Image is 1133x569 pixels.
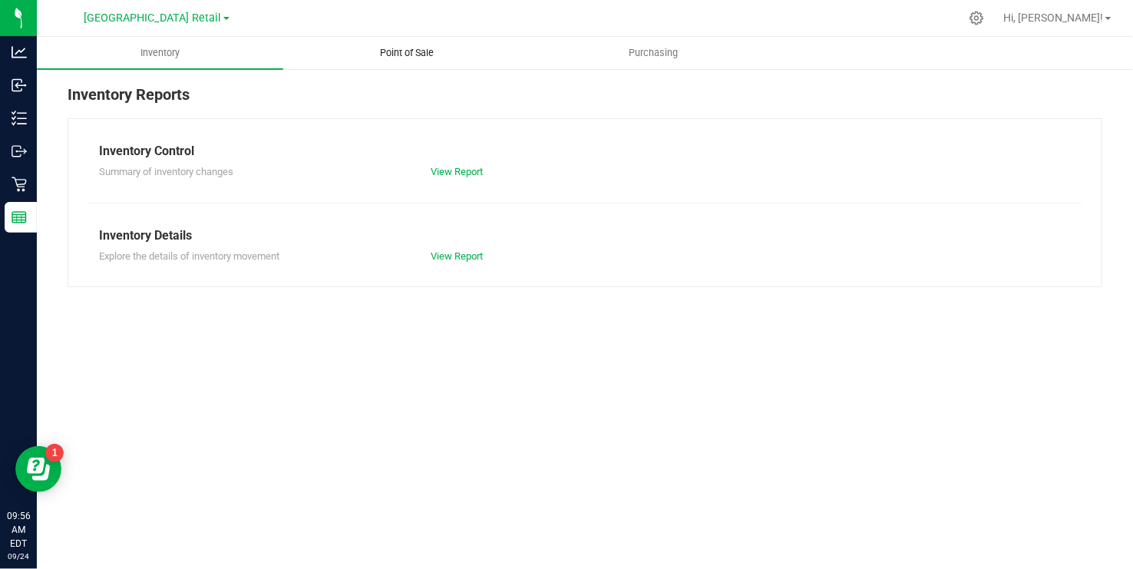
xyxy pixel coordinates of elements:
inline-svg: Inventory [12,111,27,126]
span: Summary of inventory changes [99,166,233,177]
span: Inventory [120,46,200,60]
div: Manage settings [967,11,986,25]
span: Purchasing [608,46,699,60]
inline-svg: Outbound [12,144,27,159]
div: Inventory Reports [68,83,1102,118]
span: [GEOGRAPHIC_DATA] Retail [84,12,222,25]
p: 09:56 AM EDT [7,509,30,551]
span: Hi, [PERSON_NAME]! [1004,12,1104,24]
a: Purchasing [530,37,777,69]
inline-svg: Reports [12,210,27,225]
span: Point of Sale [359,46,454,60]
inline-svg: Retail [12,177,27,192]
iframe: Resource center [15,446,61,492]
a: Point of Sale [283,37,530,69]
p: 09/24 [7,551,30,562]
a: View Report [431,166,483,177]
inline-svg: Analytics [12,45,27,60]
iframe: Resource center unread badge [45,444,64,462]
inline-svg: Inbound [12,78,27,93]
div: Inventory Control [99,142,1071,160]
div: Inventory Details [99,227,1071,245]
a: View Report [431,250,483,262]
span: Explore the details of inventory movement [99,250,279,262]
a: Inventory [37,37,283,69]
